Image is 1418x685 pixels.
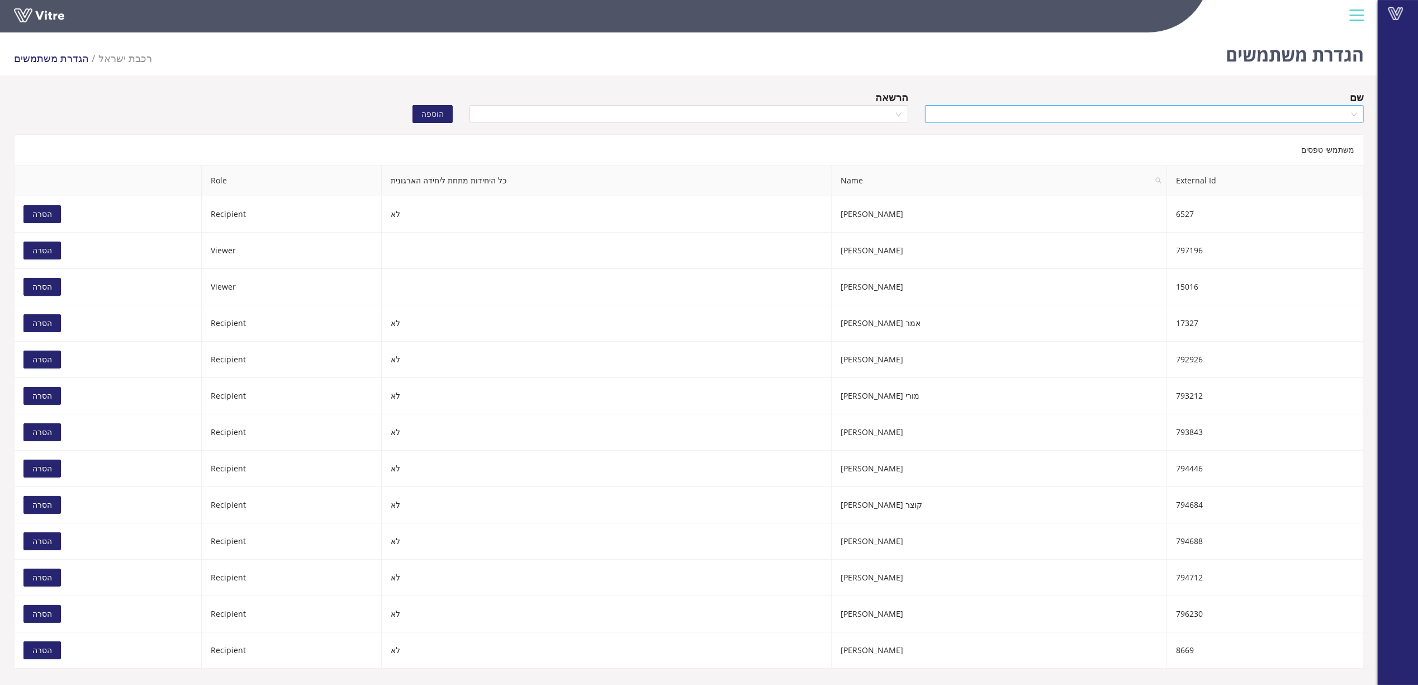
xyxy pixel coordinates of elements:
button: הסרה [23,387,61,405]
td: [PERSON_NAME] [832,196,1167,233]
button: הסרה [23,496,61,514]
td: לא [382,378,832,414]
span: search [1151,166,1166,196]
span: Viewer [211,281,236,292]
div: שם [1350,89,1364,105]
button: הסרה [23,242,61,259]
td: לא [382,596,832,632]
span: Recipient [211,209,246,219]
div: הרשאה [875,89,908,105]
td: לא [382,523,832,560]
td: לא [382,305,832,342]
span: 797196 [1176,245,1203,256]
button: הסרה [23,641,61,659]
td: לא [382,196,832,233]
td: אמר [PERSON_NAME] [832,305,1167,342]
td: [PERSON_NAME] [832,233,1167,269]
button: הסרה [23,423,61,441]
h1: הגדרת משתמשים [1226,28,1364,75]
span: 792926 [1176,354,1203,365]
span: הסרה [32,353,52,366]
span: הסרה [32,281,52,293]
div: משתמשי טפסים [14,134,1364,165]
span: search [1155,177,1162,184]
td: [PERSON_NAME] [832,451,1167,487]
td: מורי [PERSON_NAME] [832,378,1167,414]
td: [PERSON_NAME] [832,632,1167,669]
button: הסרה [23,605,61,623]
button: הסרה [23,205,61,223]
span: Name [832,166,1166,196]
span: Recipient [211,608,246,619]
span: הסרה [32,426,52,438]
span: 8669 [1176,645,1194,655]
span: 796230 [1176,608,1203,619]
button: הוספה [412,105,453,123]
span: 794684 [1176,499,1203,510]
span: 15016 [1176,281,1198,292]
span: הסרה [32,608,52,620]
span: Viewer [211,245,236,256]
span: Recipient [211,354,246,365]
span: הסרה [32,390,52,402]
button: הסרה [23,460,61,478]
span: הסרה [32,499,52,511]
span: הסרה [32,208,52,220]
td: לא [382,487,832,523]
span: 794712 [1176,572,1203,583]
td: קוצר [PERSON_NAME] [832,487,1167,523]
button: הסרה [23,278,61,296]
td: לא [382,451,832,487]
button: הסרה [23,569,61,587]
td: לא [382,342,832,378]
td: [PERSON_NAME] [832,523,1167,560]
span: 794446 [1176,463,1203,474]
span: Recipient [211,427,246,437]
td: [PERSON_NAME] [832,342,1167,378]
span: Recipient [211,318,246,328]
span: Recipient [211,463,246,474]
span: 17327 [1176,318,1198,328]
td: לא [382,632,832,669]
span: Recipient [211,645,246,655]
span: 6527 [1176,209,1194,219]
span: 793212 [1176,390,1203,401]
span: 794688 [1176,536,1203,546]
span: הסרה [32,317,52,329]
th: External Id [1167,166,1364,196]
th: Role [202,166,382,196]
span: 793843 [1176,427,1203,437]
td: לא [382,414,832,451]
td: [PERSON_NAME] [832,596,1167,632]
button: הסרה [23,532,61,550]
button: הסרה [23,351,61,369]
span: הסרה [32,644,52,656]
span: Recipient [211,499,246,510]
span: הסרה [32,244,52,257]
button: הסרה [23,314,61,332]
td: [PERSON_NAME] [832,560,1167,596]
td: לא [382,560,832,596]
span: הסרה [32,571,52,584]
li: הגדרת משתמשים [14,50,98,66]
span: Recipient [211,390,246,401]
td: [PERSON_NAME] [832,414,1167,451]
th: כל היחידות מתחת ליחידה הארגונית [382,166,832,196]
span: הסרה [32,462,52,475]
td: [PERSON_NAME] [832,269,1167,305]
span: הסרה [32,535,52,547]
span: Recipient [211,572,246,583]
span: 335 [98,51,152,65]
span: Recipient [211,536,246,546]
